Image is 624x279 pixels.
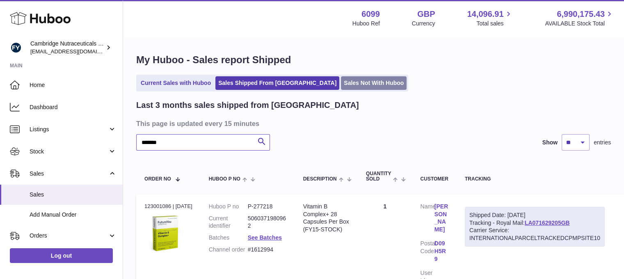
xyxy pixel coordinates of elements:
span: Huboo P no [209,176,240,182]
a: D09 H5R9 [434,240,448,263]
h2: Last 3 months sales shipped from [GEOGRAPHIC_DATA] [136,100,359,111]
span: Quantity Sold [366,171,391,182]
a: LA071629205GB [525,220,570,226]
div: Customer [420,176,448,182]
strong: 6099 [361,9,380,20]
dt: Postal Code [420,240,434,265]
a: See Batches [248,234,282,241]
a: [PERSON_NAME] [434,203,448,234]
a: 14,096.91 Total sales [467,9,513,27]
img: 1619196075.png [144,213,185,254]
dt: Huboo P no [209,203,248,210]
div: Cambridge Nutraceuticals Ltd [30,40,104,55]
span: Sales [30,191,117,199]
dt: Channel order [209,246,248,254]
img: internalAdmin-6099@internal.huboo.com [10,41,22,54]
span: Listings [30,126,108,133]
span: Stock [30,148,108,156]
span: Orders [30,232,108,240]
dt: Name [420,203,434,236]
dd: 5060371980962 [248,215,287,230]
span: Description [303,176,337,182]
div: Shipped Date: [DATE] [469,211,600,219]
div: Currency [412,20,435,27]
span: 14,096.91 [467,9,503,20]
span: Add Manual Order [30,211,117,219]
dd: #1612994 [248,246,287,254]
span: Order No [144,176,171,182]
dd: P-277218 [248,203,287,210]
a: Log out [10,248,113,263]
div: Vitamin B Complex+ 28 Capsules Per Box (FY15-STOCK) [303,203,350,234]
div: Carrier Service: INTERNATIONALPARCELTRACKEDCPMPSITE10 [469,226,600,242]
span: Dashboard [30,103,117,111]
strong: GBP [417,9,435,20]
h1: My Huboo - Sales report Shipped [136,53,611,66]
div: Tracking [465,176,605,182]
span: entries [594,139,611,146]
div: Huboo Ref [352,20,380,27]
span: Total sales [476,20,513,27]
h3: This page is updated every 15 minutes [136,119,609,128]
dt: Current identifier [209,215,248,230]
div: Tracking - Royal Mail: [465,207,605,247]
div: 123001086 | [DATE] [144,203,192,210]
a: Current Sales with Huboo [138,76,214,90]
a: 6,990,175.43 AVAILABLE Stock Total [545,9,614,27]
label: Show [542,139,558,146]
span: Home [30,81,117,89]
a: Sales Not With Huboo [341,76,407,90]
a: Sales Shipped From [GEOGRAPHIC_DATA] [215,76,339,90]
span: [EMAIL_ADDRESS][DOMAIN_NAME] [30,48,121,55]
dt: Batches [209,234,248,242]
span: Sales [30,170,108,178]
span: 6,990,175.43 [557,9,605,20]
span: AVAILABLE Stock Total [545,20,614,27]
